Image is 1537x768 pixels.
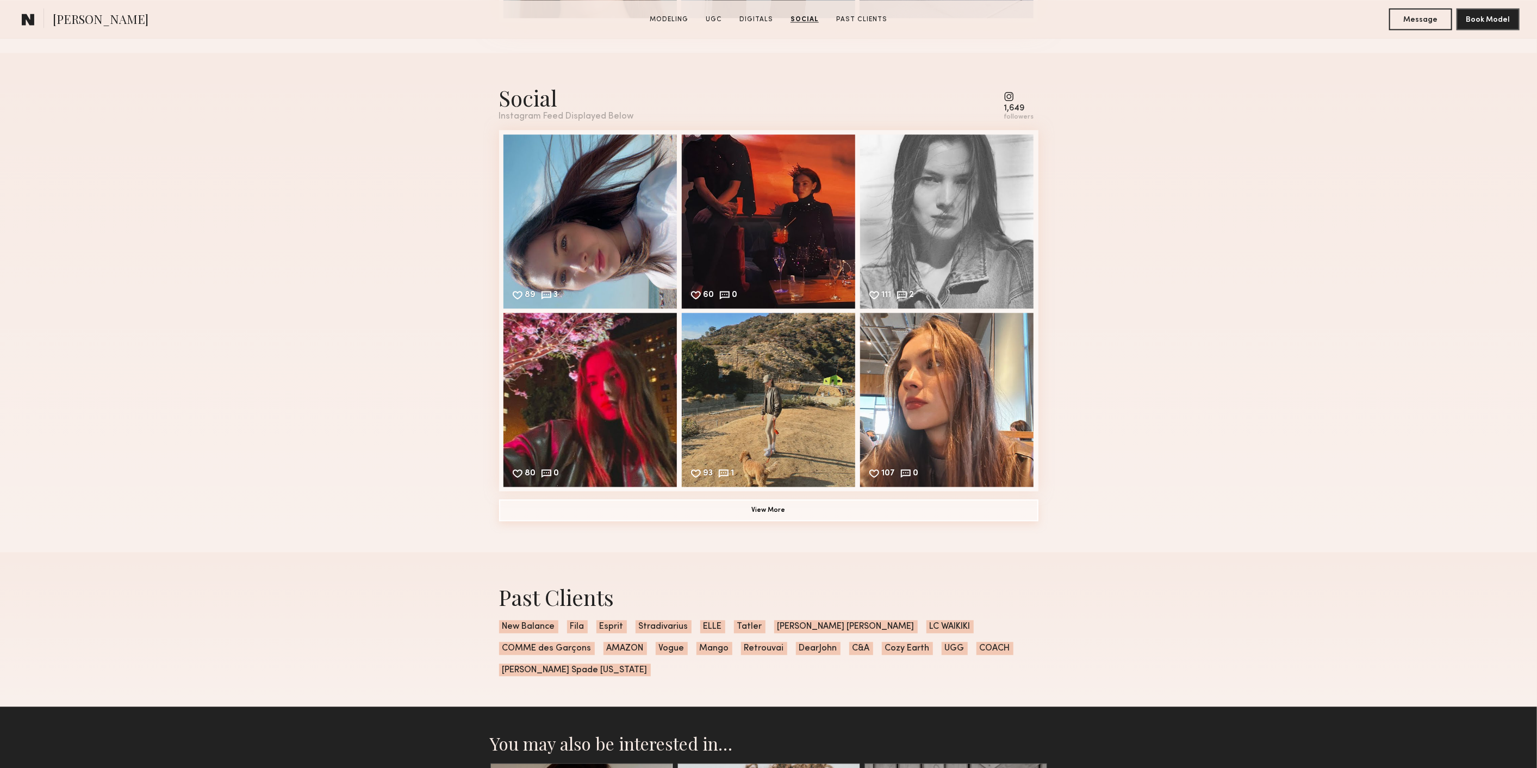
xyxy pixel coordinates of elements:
[704,291,714,301] div: 60
[731,469,735,479] div: 1
[1457,14,1520,23] a: Book Model
[499,112,634,121] div: Instagram Feed Displayed Below
[636,620,692,633] span: Stradivarius
[913,469,919,479] div: 0
[882,642,933,655] span: Cozy Earth
[701,15,726,24] a: UGC
[926,620,974,633] span: LC WAIKIKI
[832,15,892,24] a: Past Clients
[656,642,688,655] span: Vogue
[499,583,1038,611] div: Past Clients
[732,291,738,301] div: 0
[1004,113,1034,121] div: followers
[910,291,914,301] div: 2
[1457,8,1520,30] button: Book Model
[976,642,1013,655] span: COACH
[499,620,558,633] span: New Balance
[735,15,777,24] a: Digitals
[796,642,841,655] span: DearJohn
[525,469,536,479] div: 80
[786,15,823,24] a: Social
[774,620,918,633] span: [PERSON_NAME] [PERSON_NAME]
[53,11,148,30] span: [PERSON_NAME]
[554,469,559,479] div: 0
[1004,104,1034,113] div: 1,649
[700,620,725,633] span: ELLE
[525,291,536,301] div: 89
[499,499,1038,521] button: View More
[882,291,892,301] div: 111
[596,620,627,633] span: Esprit
[849,642,873,655] span: C&A
[942,642,968,655] span: UGG
[741,642,787,655] span: Retrouvai
[499,83,634,112] div: Social
[645,15,693,24] a: Modeling
[499,642,595,655] span: COMME des Garçons
[734,620,766,633] span: Tatler
[704,469,713,479] div: 93
[554,291,558,301] div: 3
[603,642,647,655] span: AMAZON
[499,664,651,677] span: [PERSON_NAME] Spade [US_STATE]
[490,733,1047,754] h2: You may also be interested in…
[1389,8,1452,30] button: Message
[567,620,588,633] span: Fila
[882,469,895,479] div: 107
[696,642,732,655] span: Mango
